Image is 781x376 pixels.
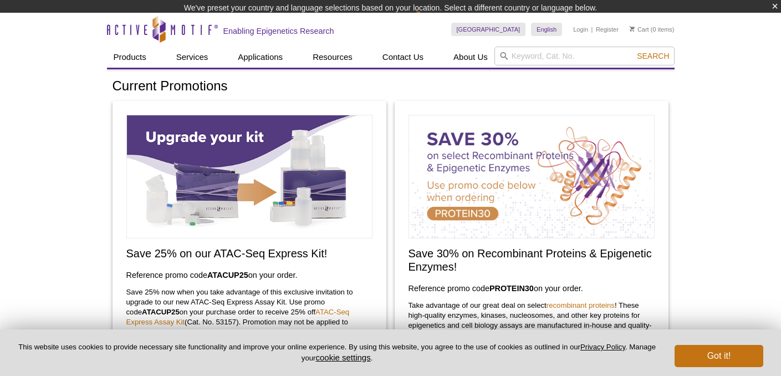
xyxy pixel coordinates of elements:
a: Contact Us [376,47,430,68]
a: Services [170,47,215,68]
img: Change Here [416,8,445,34]
button: Got it! [675,345,763,367]
h1: Current Promotions [113,79,669,95]
a: Applications [231,47,289,68]
a: recombinant proteins [547,301,615,309]
a: Register [596,26,619,33]
h3: Reference promo code on your order. [409,282,655,295]
a: [GEOGRAPHIC_DATA] [451,23,526,36]
input: Keyword, Cat. No. [494,47,675,65]
a: Cart [630,26,649,33]
li: (0 items) [630,23,675,36]
p: Save 25% now when you take advantage of this exclusive invitation to upgrade to our new ATAC-Seq ... [126,287,372,367]
a: Resources [306,47,359,68]
a: About Us [447,47,494,68]
a: Login [573,26,588,33]
a: Privacy Policy [580,343,625,351]
button: cookie settings [315,353,370,362]
h3: Reference promo code on your order. [126,268,372,282]
li: | [591,23,593,36]
h2: Save 30% on Recombinant Proteins & Epigenetic Enzymes! [409,247,655,273]
a: Products [107,47,153,68]
strong: ATACUP25 [142,308,180,316]
strong: PROTEIN30 [489,284,534,293]
img: Save on Recombinant Proteins and Enzymes [409,115,655,238]
strong: ATACUP25 [207,271,248,280]
button: Search [634,51,672,61]
span: Search [637,52,669,60]
h2: Enabling Epigenetics Research [223,26,334,36]
a: English [531,23,562,36]
img: Your Cart [630,26,635,32]
h2: Save 25% on our ATAC-Seq Express Kit! [126,247,372,260]
p: This website uses cookies to provide necessary site functionality and improve your online experie... [18,342,656,363]
img: Save on ATAC-Seq Express Assay Kit [126,115,372,238]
